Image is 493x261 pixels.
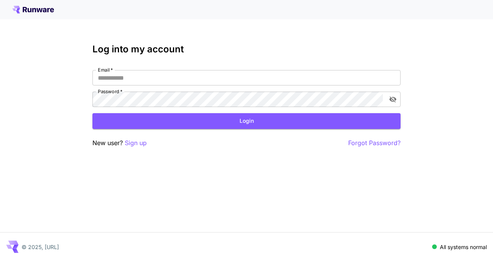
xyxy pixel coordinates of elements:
[92,138,147,148] p: New user?
[92,44,401,55] h3: Log into my account
[98,67,113,73] label: Email
[386,92,400,106] button: toggle password visibility
[348,138,401,148] button: Forgot Password?
[22,243,59,251] p: © 2025, [URL]
[92,113,401,129] button: Login
[98,88,122,95] label: Password
[125,138,147,148] button: Sign up
[440,243,487,251] p: All systems normal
